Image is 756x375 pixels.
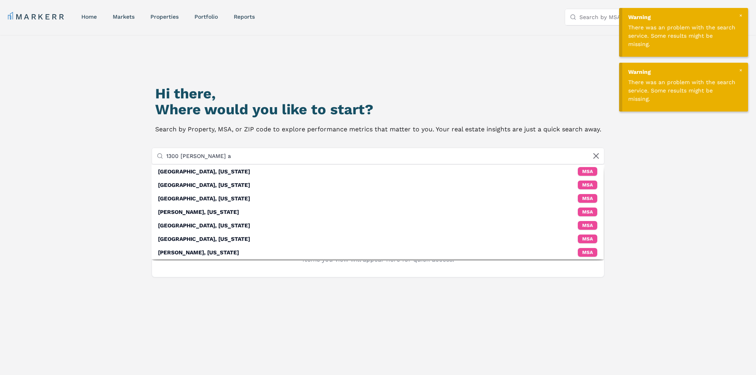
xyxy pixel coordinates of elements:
[579,9,698,25] input: Search by MSA, ZIP, Property Name, or Address
[578,194,597,203] div: MSA
[155,124,601,135] p: Search by Property, MSA, or ZIP code to explore performance metrics that matter to you. Your real...
[578,248,597,257] div: MSA
[158,221,250,229] div: [GEOGRAPHIC_DATA], [US_STATE]
[628,13,742,21] div: Warning
[158,181,250,189] div: [GEOGRAPHIC_DATA], [US_STATE]
[158,194,250,202] div: [GEOGRAPHIC_DATA], [US_STATE]
[152,165,604,178] div: MSA: Adams, Nebraska
[578,181,597,189] div: MSA
[234,13,255,20] a: reports
[158,208,239,216] div: [PERSON_NAME], [US_STATE]
[152,232,604,246] div: MSA: Adams, Tennessee
[152,165,604,259] div: Suggestions
[152,219,604,232] div: MSA: Adams, Wisconsin
[155,86,601,102] h1: Hi there,
[158,248,239,256] div: [PERSON_NAME], [US_STATE]
[166,148,600,164] input: Search by MSA, ZIP, Property Name, or Address
[155,102,601,117] h2: Where would you like to start?
[150,13,179,20] a: properties
[158,167,250,175] div: [GEOGRAPHIC_DATA], [US_STATE]
[113,13,135,20] a: markets
[578,167,597,176] div: MSA
[152,192,604,205] div: MSA: Adams, Massachusetts
[152,178,604,192] div: MSA: Adams, Minnesota
[628,78,736,103] div: There was an problem with the search service. Some results might be missing.
[158,235,250,243] div: [GEOGRAPHIC_DATA], [US_STATE]
[194,13,218,20] a: Portfolio
[628,23,736,48] div: There was an problem with the search service. Some results might be missing.
[81,13,97,20] a: home
[8,11,65,22] a: MARKERR
[628,68,742,76] div: Warning
[152,205,604,219] div: MSA: Adams, Oregon
[578,235,597,243] div: MSA
[578,221,597,230] div: MSA
[578,208,597,216] div: MSA
[152,246,604,259] div: MSA: Adams, New York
